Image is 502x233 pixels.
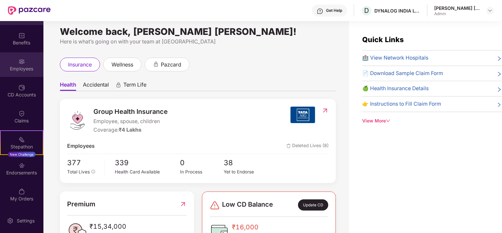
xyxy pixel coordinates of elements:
img: RedirectIcon [180,199,187,209]
span: 339 [115,157,180,168]
div: New Challenge [8,152,36,157]
div: Coverage: [94,126,168,134]
span: down [386,118,390,123]
span: 377 [67,157,100,168]
span: right [497,71,502,78]
div: Get Help [326,8,342,13]
span: ₹16,000 [232,222,277,232]
div: [PERSON_NAME] [PERSON_NAME] [434,5,480,11]
span: right [497,55,502,62]
div: DYNALOG INDIA LTD [374,8,420,14]
span: 👉 Instructions to Fill Claim Form [362,100,441,108]
img: svg+xml;base64,PHN2ZyBpZD0iQ2xhaW0iIHhtbG5zPSJodHRwOi8vd3d3LnczLm9yZy8yMDAwL3N2ZyIgd2lkdGg9IjIwIi... [18,110,25,117]
div: In Process [180,168,223,175]
img: svg+xml;base64,PHN2ZyBpZD0iRW1wbG95ZWVzIiB4bWxucz0iaHR0cDovL3d3dy53My5vcmcvMjAwMC9zdmciIHdpZHRoPS... [18,58,25,65]
span: Accidental [83,81,109,91]
div: View More [362,117,502,125]
div: Here is what’s going on with your team at [GEOGRAPHIC_DATA] [60,38,336,46]
img: svg+xml;base64,PHN2ZyBpZD0iTXlfT3JkZXJzIiBkYXRhLW5hbWU9Ik15IE9yZGVycyIgeG1sbnM9Imh0dHA6Ly93d3cudz... [18,188,25,195]
img: New Pazcare Logo [8,6,51,15]
span: Low CD Balance [222,199,273,211]
img: svg+xml;base64,PHN2ZyBpZD0iRGFuZ2VyLTMyeDMyIiB4bWxucz0iaHR0cDovL3d3dy53My5vcmcvMjAwMC9zdmciIHdpZH... [210,200,220,211]
span: Premium [67,199,96,209]
span: 🏥 View Network Hospitals [362,54,428,62]
span: right [497,86,502,93]
span: Employees [67,142,95,150]
img: insurerIcon [290,107,315,123]
span: Total Lives [67,169,90,174]
div: Settings [15,218,37,224]
img: svg+xml;base64,PHN2ZyBpZD0iQmVuZWZpdHMiIHhtbG5zPSJodHRwOi8vd3d3LnczLm9yZy8yMDAwL3N2ZyIgd2lkdGg9Ij... [18,32,25,39]
div: Stepathon [1,143,43,150]
span: info-circle [91,170,95,174]
img: svg+xml;base64,PHN2ZyBpZD0iSGVscC0zMngzMiIgeG1sbnM9Imh0dHA6Ly93d3cudzMub3JnLzIwMDAvc3ZnIiB3aWR0aD... [317,8,323,14]
div: animation [153,61,159,67]
img: svg+xml;base64,PHN2ZyBpZD0iU2V0dGluZy0yMHgyMCIgeG1sbnM9Imh0dHA6Ly93d3cudzMub3JnLzIwMDAvc3ZnIiB3aW... [7,218,13,224]
span: wellness [112,61,133,69]
span: Deleted Lives (8) [287,142,329,150]
span: 38 [224,157,267,168]
img: svg+xml;base64,PHN2ZyBpZD0iQ0RfQWNjb3VudHMiIGRhdGEtbmFtZT0iQ0QgQWNjb3VudHMiIHhtbG5zPSJodHRwOi8vd3... [18,84,25,91]
span: pazcard [161,61,181,69]
span: Employee, spouse, children [94,117,168,126]
div: Update CD [298,199,328,211]
div: animation [115,82,121,88]
div: Health Card Available [115,168,180,175]
img: svg+xml;base64,PHN2ZyBpZD0iRW5kb3JzZW1lbnRzIiB4bWxucz0iaHR0cDovL3d3dy53My5vcmcvMjAwMC9zdmciIHdpZH... [18,162,25,169]
span: Quick Links [362,35,404,44]
span: 🍏 Health Insurance Details [362,85,429,93]
span: Health [60,81,76,91]
img: svg+xml;base64,PHN2ZyB4bWxucz0iaHR0cDovL3d3dy53My5vcmcvMjAwMC9zdmciIHdpZHRoPSIyMSIgaGVpZ2h0PSIyMC... [18,136,25,143]
span: Term Life [123,81,146,91]
img: deleteIcon [287,144,291,148]
div: Admin [434,11,480,16]
span: right [497,101,502,108]
img: svg+xml;base64,PHN2ZyBpZD0iRHJvcGRvd24tMzJ4MzIiIHhtbG5zPSJodHRwOi8vd3d3LnczLm9yZy8yMDAwL3N2ZyIgd2... [488,8,493,13]
span: 0 [180,157,223,168]
span: ₹4 Lakhs [119,127,142,133]
span: Group Health Insurance [94,107,168,117]
span: 📄 Download Sample Claim Form [362,69,443,78]
img: RedirectIcon [322,107,329,114]
span: D [364,7,369,14]
span: insurance [68,61,92,69]
span: ₹15,34,000 [90,221,131,232]
div: Yet to Endorse [224,168,267,175]
div: Welcome back, [PERSON_NAME] [PERSON_NAME]! [60,29,336,34]
img: logo [67,111,87,130]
